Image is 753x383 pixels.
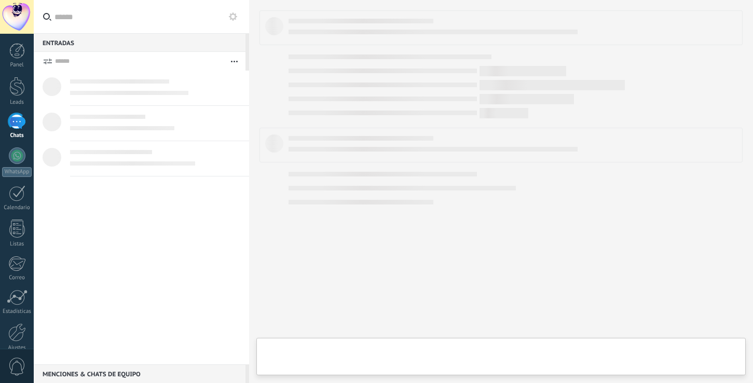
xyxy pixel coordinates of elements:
[2,204,32,211] div: Calendario
[2,345,32,351] div: Ajustes
[2,62,32,69] div: Panel
[2,132,32,139] div: Chats
[2,99,32,106] div: Leads
[2,275,32,281] div: Correo
[2,241,32,248] div: Listas
[34,33,245,52] div: Entradas
[2,167,32,177] div: WhatsApp
[2,308,32,315] div: Estadísticas
[34,364,245,383] div: Menciones & Chats de equipo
